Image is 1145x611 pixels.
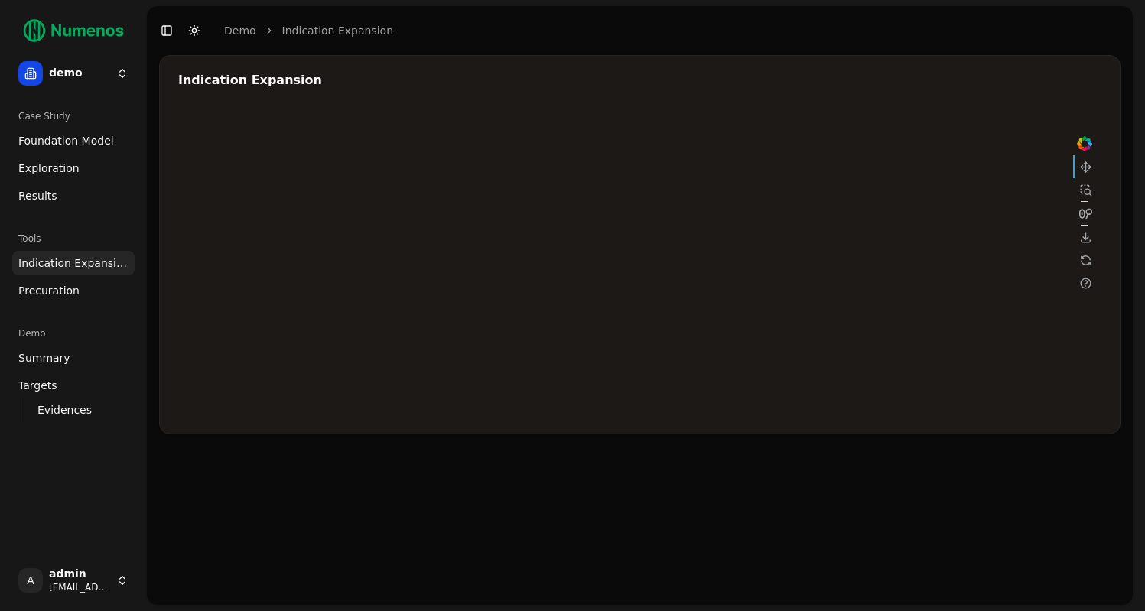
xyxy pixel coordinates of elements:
a: Foundation Model [12,128,135,153]
span: Summary [18,350,70,366]
span: A [18,568,43,593]
a: Exploration [12,156,135,180]
div: Indication Expansion [178,74,1101,86]
button: demo [12,55,135,92]
a: Indication Expansion [282,23,393,38]
a: Summary [12,346,135,370]
a: Evidences [31,399,116,421]
div: Case Study [12,104,135,128]
span: Targets [18,378,57,393]
span: admin [49,567,110,581]
a: demo [224,23,256,38]
a: Precuration [12,278,135,303]
button: Aadmin[EMAIL_ADDRESS] [12,562,135,599]
a: Targets [12,373,135,398]
span: demo [49,67,110,80]
span: Results [18,188,57,203]
button: Toggle Sidebar [156,20,177,41]
div: Demo [12,321,135,346]
span: Exploration [18,161,80,176]
span: Indication Expansion [18,255,128,271]
a: Indication Expansion [12,251,135,275]
img: Numenos [12,12,135,49]
nav: breadcrumb [224,23,393,38]
span: [EMAIL_ADDRESS] [49,581,110,593]
span: Foundation Model [18,133,114,148]
span: Precuration [18,283,80,298]
a: Results [12,184,135,208]
button: Toggle Dark Mode [184,20,205,41]
div: Tools [12,226,135,251]
span: Evidences [37,402,92,418]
